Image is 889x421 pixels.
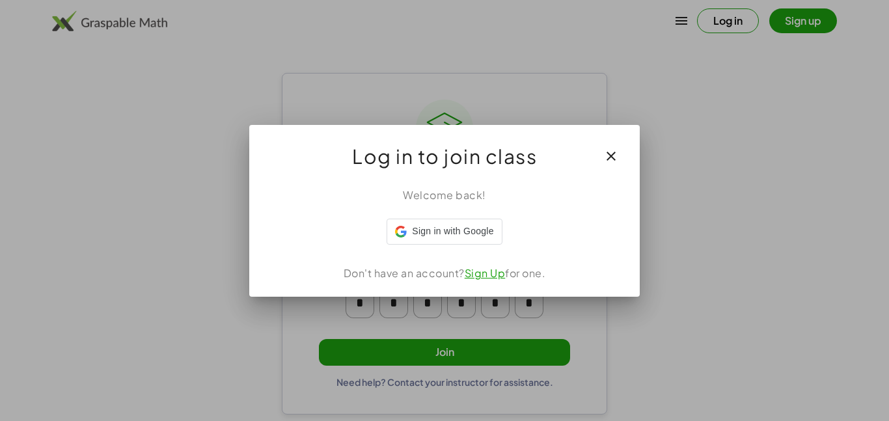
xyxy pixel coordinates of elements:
[352,141,537,172] span: Log in to join class
[412,224,493,238] span: Sign in with Google
[465,266,506,280] a: Sign Up
[265,187,624,203] div: Welcome back!
[387,219,502,245] div: Sign in with Google
[265,265,624,281] div: Don't have an account? for one.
